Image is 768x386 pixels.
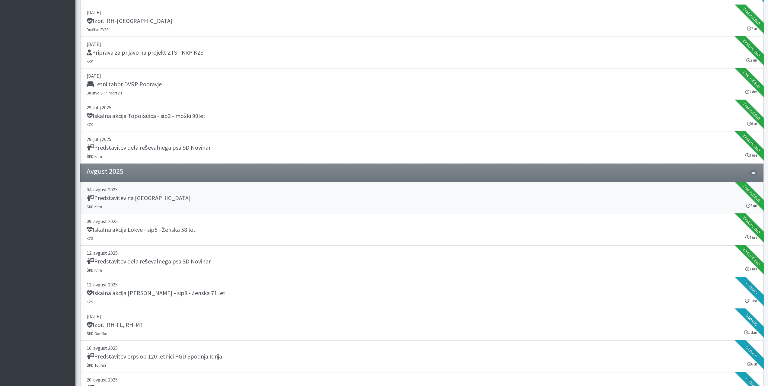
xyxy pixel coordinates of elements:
small: ŠKD Krim [87,154,102,159]
small: ŠKD Krim [87,204,102,209]
a: 29. julij 2025 Predstavitev dela reševalnega psa SD Novinar ŠKD Krim 3 ure Zaključeno [80,132,763,164]
a: [DATE] Priprava za prijavo na projekt ZTS - KRP KZS KRP 2 uri Zaključeno [80,37,763,69]
p: 12. avgust 2025 [87,281,757,288]
p: 29. julij 2025 [87,104,757,111]
a: 12. avgust 2025 Predstavitev dela reševalnega psa SD Novinar ŠKD Krim 3 ure Zaključeno [80,246,763,277]
h5: Predstavitev dela reševalnega psa SD Novinar [87,258,211,265]
p: [DATE] [87,9,757,16]
a: 09. avgust 2025 Iskalna akcija Lokve - sip5 - ženska 58 let KZS 4 ure Zaključeno [80,214,763,246]
h5: Letni tabor DVRP Podravje [87,81,162,88]
h5: Iskalna akcija [PERSON_NAME] - sip8 - ženska 71 let [87,289,225,297]
a: 16. avgust 2025 Predstavitev erps ob 120 letnici PGD Spodnja Idrija ŠKD Tolmin 6 ur Oddano [80,341,763,372]
h5: Predstavitev dela reševalnega psa SD Novinar [87,144,211,151]
h5: Priprava za prijavo na projekt ZTS - KRP KZS [87,49,203,56]
p: [DATE] [87,72,757,79]
p: 09. avgust 2025 [87,218,757,225]
p: 12. avgust 2025 [87,249,757,257]
small: ŠKD Tolmin [87,363,106,368]
a: 29. julij 2025 Iskalna akcija Topolščica - sip3 - moški 90let KZS 6 ur Zaključeno [80,100,763,132]
small: ŠKD Goričko [87,331,108,336]
span: 10 [749,170,757,176]
h5: Iskalna akcija Lokve - sip5 - ženska 58 let [87,226,196,233]
p: 29. julij 2025 [87,136,757,143]
a: [DATE] Izpiti RH-FL, RH-MT ŠKD Goričko 1 dan Oddano [80,309,763,341]
small: ŠKD Krim [87,268,102,273]
p: 16. avgust 2025 [87,344,757,352]
small: Društvo VRP Podravje [87,91,122,95]
h5: Iskalna akcija Topolščica - sip3 - moški 90let [87,112,206,120]
a: [DATE] Izpiti RH-[GEOGRAPHIC_DATA] Društvo EVRPL 7 ur Zaključeno [80,5,763,37]
h4: Avgust 2025 [87,167,123,176]
small: Društvo EVRPL [87,27,110,32]
a: [DATE] Letni tabor DVRP Podravje Društvo VRP Podravje 2 dni Zaključeno [80,69,763,100]
a: 12. avgust 2025 Iskalna akcija [PERSON_NAME] - sip8 - ženska 71 let KZS 1 ura Oddano [80,277,763,309]
small: KRP [87,59,93,64]
p: 04. avgust 2025 [87,186,757,193]
a: 04. avgust 2025 Predstavitev na [GEOGRAPHIC_DATA] ŠKD Krim 2 uri Zaključeno [80,182,763,214]
h5: Predstavitev erps ob 120 letnici PGD Spodnja Idrija [87,353,222,360]
p: 20. avgust 2025 [87,376,757,383]
small: KZS [87,299,93,304]
h5: Predstavitev na [GEOGRAPHIC_DATA] [87,194,191,202]
h5: Izpiti RH-[GEOGRAPHIC_DATA] [87,17,173,24]
p: [DATE] [87,313,757,320]
p: [DATE] [87,40,757,48]
small: KZS [87,122,93,127]
h5: Izpiti RH-FL, RH-MT [87,321,144,328]
small: KZS [87,236,93,241]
